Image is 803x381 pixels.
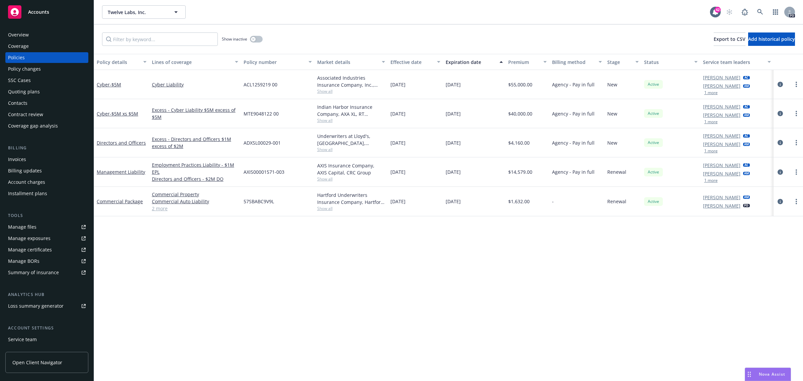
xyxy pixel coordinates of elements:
div: Billing [5,145,88,151]
button: Market details [315,54,388,70]
button: Service team leaders [700,54,774,70]
div: Policy changes [8,64,41,74]
span: [DATE] [390,81,406,88]
span: Export to CSV [714,36,745,42]
div: Expiration date [446,59,496,66]
span: MTE9048122 00 [244,110,279,117]
div: Indian Harbor Insurance Company, AXA XL, RT Specialty Insurance Services, LLC (RSG Specialty, LLC) [317,103,385,118]
a: Invoices [5,154,88,165]
button: Expiration date [443,54,506,70]
div: Associated Industries Insurance Company, Inc., AmTrust Financial Services, RT Specialty Insurance... [317,74,385,88]
span: Active [647,169,660,175]
div: Manage exposures [8,233,51,244]
div: Analytics hub [5,291,88,298]
a: Cyber [97,81,121,88]
a: [PERSON_NAME] [703,132,740,139]
div: Policy number [244,59,304,66]
a: Summary of insurance [5,267,88,278]
a: Installment plans [5,188,88,199]
span: [DATE] [446,110,461,117]
a: Sales relationships [5,346,88,356]
span: Twelve Labs, Inc. [108,9,166,16]
span: ADXSL00029-001 [244,139,281,146]
button: Policy details [94,54,149,70]
a: more [792,168,800,176]
a: Commercial Package [97,198,143,205]
button: Billing method [549,54,605,70]
span: $4,160.00 [508,139,530,146]
a: [PERSON_NAME] [703,170,740,177]
a: 2 more [152,205,238,212]
a: Loss summary generator [5,301,88,311]
button: Lines of coverage [149,54,241,70]
div: 42 [715,7,721,13]
span: Open Client Navigator [12,359,62,366]
a: Excess - Directors and Officers $1M excess of $2M [152,136,238,150]
div: Hartford Underwriters Insurance Company, Hartford Insurance Group [317,192,385,206]
span: Show all [317,88,385,94]
span: - [552,198,554,205]
a: more [792,139,800,147]
a: Coverage [5,41,88,52]
div: Coverage gap analysis [8,121,58,131]
div: Invoices [8,154,26,165]
a: SSC Cases [5,75,88,86]
a: Account charges [5,177,88,187]
a: Policies [5,52,88,63]
span: $14,579.00 [508,168,532,175]
span: Show inactive [222,36,247,42]
a: Excess - Cyber Liability $5M excess of $5M [152,106,238,121]
a: Billing updates [5,165,88,176]
span: - $5M [110,81,121,88]
span: Renewal [607,198,626,205]
span: [DATE] [390,139,406,146]
div: Service team [8,334,37,345]
a: [PERSON_NAME] [703,82,740,89]
span: [DATE] [446,139,461,146]
div: Billing updates [8,165,42,176]
span: Manage exposures [5,233,88,244]
span: Agency - Pay in full [552,110,595,117]
div: Account settings [5,325,88,331]
div: Underwriters at Lloyd's, [GEOGRAPHIC_DATA], [PERSON_NAME] of London, CRC Group [317,133,385,147]
span: Show all [317,147,385,152]
a: circleInformation [776,139,784,147]
span: Show all [317,176,385,182]
div: Policy details [97,59,139,66]
a: [PERSON_NAME] [703,141,740,148]
button: Nova Assist [745,368,791,381]
div: Manage BORs [8,256,39,266]
span: New [607,110,617,117]
button: 1 more [704,91,718,95]
div: AXIS Insurance Company, AXIS Capital, CRC Group [317,162,385,176]
span: Show all [317,206,385,211]
a: Service team [5,334,88,345]
a: circleInformation [776,80,784,88]
a: [PERSON_NAME] [703,74,740,81]
div: Billing method [552,59,595,66]
span: 57SBABC9V9L [244,198,274,205]
a: [PERSON_NAME] [703,202,740,209]
a: Directors and Officers [97,140,146,146]
a: more [792,198,800,206]
a: Quoting plans [5,86,88,97]
div: Overview [8,29,29,40]
a: Manage certificates [5,244,88,255]
span: Active [647,110,660,117]
a: Cyber Liability [152,81,238,88]
span: Agency - Pay in full [552,139,595,146]
a: Manage BORs [5,256,88,266]
div: Contacts [8,98,27,108]
span: Show all [317,118,385,123]
span: Nova Assist [759,371,785,377]
div: Market details [317,59,378,66]
span: $40,000.00 [508,110,532,117]
div: Quoting plans [8,86,40,97]
div: Service team leaders [703,59,764,66]
span: Accounts [28,9,49,15]
a: Overview [5,29,88,40]
span: New [607,81,617,88]
a: Management Liability [97,169,145,175]
span: Agency - Pay in full [552,168,595,175]
div: Drag to move [745,368,753,381]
